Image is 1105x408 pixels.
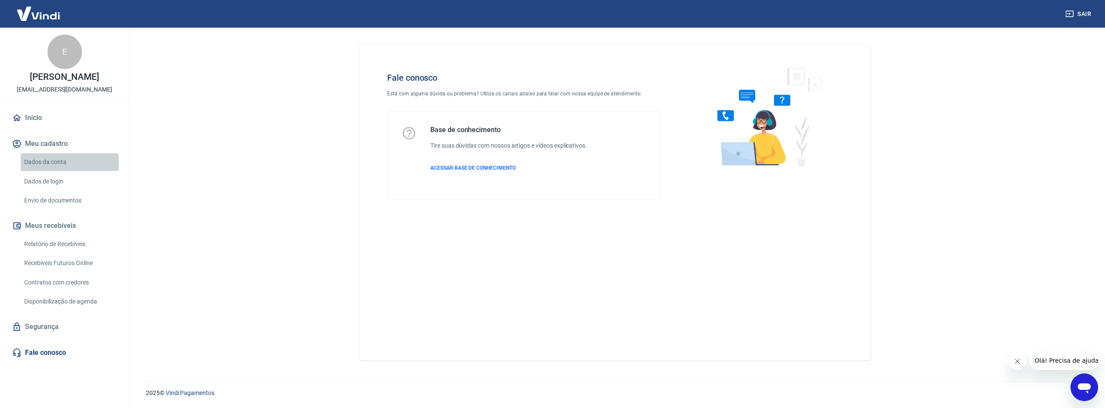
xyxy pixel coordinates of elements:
a: Relatório de Recebíveis [21,235,119,253]
a: Dados de login [21,173,119,190]
a: Vindi Pagamentos [166,389,215,396]
span: ACESSAR BASE DE CONHECIMENTO [430,165,516,171]
iframe: Fechar mensagem [1009,353,1026,370]
a: Dados da conta [21,153,119,171]
a: Envio de documentos [21,192,119,209]
img: Vindi [10,0,66,27]
a: Recebíveis Futuros Online [21,254,119,272]
a: Disponibilização de agenda [21,293,119,310]
img: Fale conosco [700,59,831,174]
p: [PERSON_NAME] [30,73,99,82]
h5: Base de conhecimento [430,126,587,134]
iframe: Mensagem da empresa [1029,351,1098,370]
a: ACESSAR BASE DE CONHECIMENTO [430,164,587,172]
a: Fale conosco [10,343,119,362]
p: [EMAIL_ADDRESS][DOMAIN_NAME] [17,85,112,94]
div: E [47,35,82,69]
button: Sair [1064,6,1095,22]
span: Olá! Precisa de ajuda? [5,6,73,13]
a: Contratos com credores [21,274,119,291]
p: 2025 © [146,389,1084,398]
h6: Tire suas dúvidas com nossos artigos e vídeos explicativos. [430,141,587,150]
iframe: Botão para abrir a janela de mensagens [1070,373,1098,401]
button: Meu cadastro [10,134,119,153]
button: Meus recebíveis [10,216,119,235]
h4: Fale conosco [387,73,661,83]
p: Está com alguma dúvida ou problema? Utilize os canais abaixo para falar com nossa equipe de atend... [387,90,661,98]
a: Segurança [10,317,119,336]
a: Início [10,108,119,127]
